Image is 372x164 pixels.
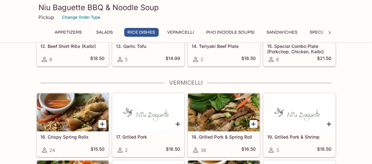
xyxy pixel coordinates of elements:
[164,28,198,37] button: Vermicelli
[242,146,256,154] h5: $16.50
[188,93,260,131] div: 18. Grilled Pork & Spring Roll
[59,12,104,22] button: Change Order Type
[37,93,109,157] a: 16. Crispy Spring Rolls24$15.50
[39,14,54,20] p: Pickup
[250,120,258,128] button: Add 18. Grilled Pork & Spring Roll
[112,93,184,131] div: 17. Grilled Pork
[201,147,206,153] span: 36
[116,134,180,140] h5: 17. Grilled Pork
[306,28,335,37] button: Specials
[263,93,336,157] a: 19. Grilled Pork & Shrimp3$18.50
[276,147,279,153] span: 3
[91,28,119,37] button: Salads
[39,3,334,12] h3: Niu Baguette BBQ & Noodle Soup
[276,56,279,62] span: 8
[36,79,336,86] h4: Vermicelli
[264,93,335,131] div: 19. Grilled Pork & Shrimp
[116,43,180,49] h5: 13. Garlic Tofu
[41,134,105,140] h5: 16. Crispy Spring Rolls
[125,147,128,153] span: 2
[317,56,332,63] h5: $21.50
[325,120,333,128] button: Add 19. Grilled Pork & Shrimp
[41,43,105,49] h5: 12. Beef Short Ribs (Kalbi)
[125,56,128,62] span: 5
[242,56,256,63] h5: $16.50
[98,120,106,128] button: Add 16. Crispy Spring Rolls
[192,134,256,140] h5: 18. Grilled Pork & Spring Roll
[91,56,105,63] h5: $18.50
[112,93,185,157] a: 17. Grilled Pork2$16.50
[263,28,301,37] button: Sandwiches
[91,146,105,154] h5: $15.50
[166,56,180,63] h5: $14.99
[201,56,204,62] span: 2
[166,146,180,154] h5: $16.50
[267,134,332,140] h5: 19. Grilled Pork & Shrimp
[203,28,258,37] button: Pho (Noodle Soups)
[188,93,260,157] a: 18. Grilled Pork & Spring Roll36$16.50
[192,43,256,49] h5: 14. Teriyaki Beef Plate
[174,120,182,128] button: Add 17. Grilled Pork
[124,28,159,37] button: Rice Dishes
[50,56,52,62] span: 8
[37,93,109,131] div: 16. Crispy Spring Rolls
[267,43,332,54] h5: 15. Special Combo Plate (Porkchop, Chicken, Kalbi)
[51,28,85,37] button: Appetizers
[50,147,56,153] span: 24
[317,146,332,154] h5: $18.50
